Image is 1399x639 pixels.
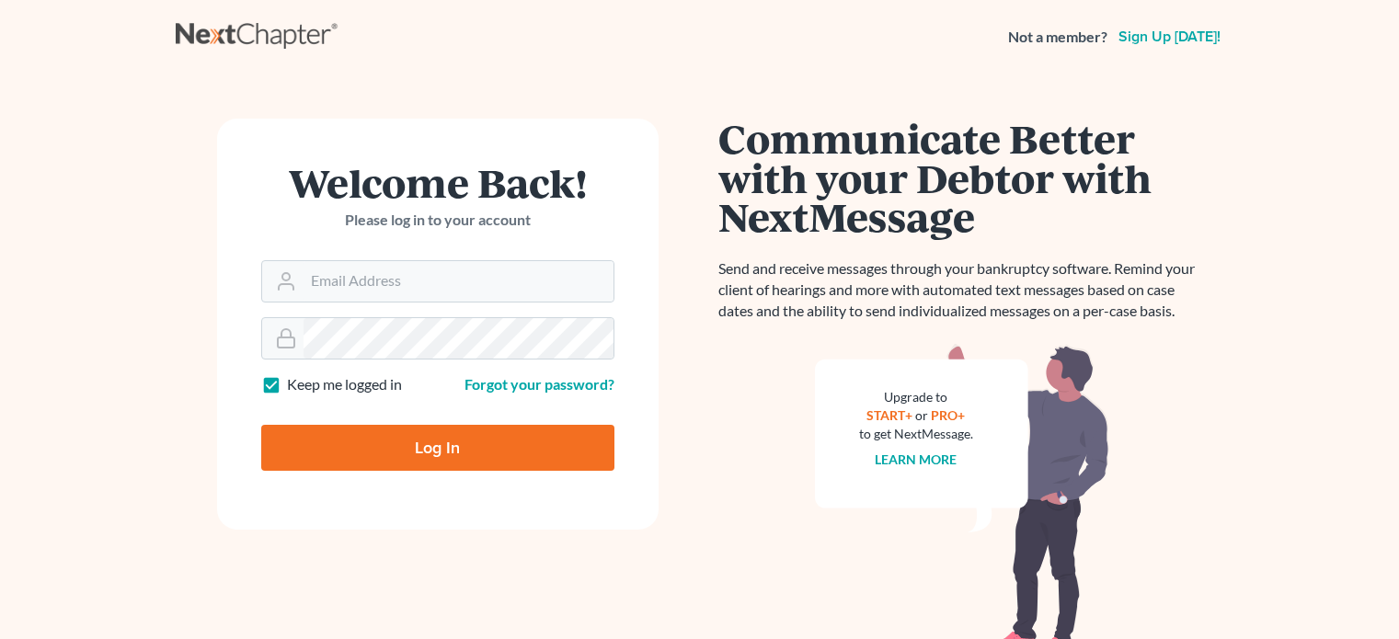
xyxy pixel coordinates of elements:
div: Upgrade to [859,388,973,406]
strong: Not a member? [1008,27,1107,48]
a: Sign up [DATE]! [1115,29,1224,44]
input: Log In [261,425,614,471]
h1: Welcome Back! [261,163,614,202]
p: Send and receive messages through your bankruptcy software. Remind your client of hearings and mo... [718,258,1206,322]
div: to get NextMessage. [859,425,973,443]
span: or [915,407,928,423]
a: Forgot your password? [464,375,614,393]
a: Learn more [875,451,957,467]
p: Please log in to your account [261,210,614,231]
a: START+ [866,407,912,423]
a: PRO+ [931,407,965,423]
input: Email Address [304,261,613,302]
label: Keep me logged in [287,374,402,395]
h1: Communicate Better with your Debtor with NextMessage [718,119,1206,236]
